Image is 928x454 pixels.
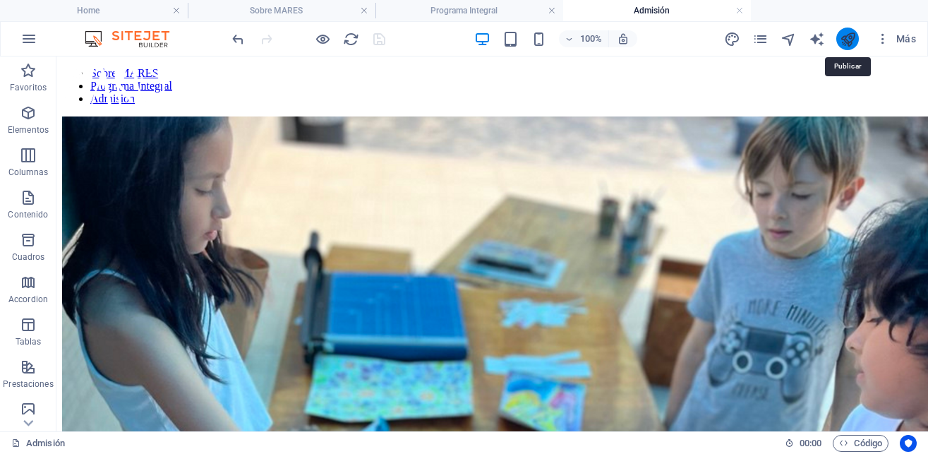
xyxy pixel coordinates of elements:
p: Elementos [8,124,49,136]
i: Deshacer: Mover elementos (Ctrl+Z) [230,31,246,47]
p: Contenido [8,209,48,220]
i: AI Writer [809,31,825,47]
button: 100% [559,30,609,47]
p: Favoritos [10,82,47,93]
p: Prestaciones [3,378,53,390]
p: Tablas [16,336,42,347]
p: Accordion [8,294,48,305]
i: Páginas (Ctrl+Alt+S) [752,31,769,47]
button: pages [752,30,769,47]
h4: Programa Integral [375,3,563,18]
span: Código [839,435,882,452]
p: Cuadros [12,251,45,263]
span: 00 00 [800,435,821,452]
i: Al redimensionar, ajustar el nivel de zoom automáticamente para ajustarse al dispositivo elegido. [617,32,629,45]
button: Haz clic para salir del modo de previsualización y seguir editando [314,30,331,47]
h6: Tiempo de la sesión [785,435,822,452]
i: Diseño (Ctrl+Alt+Y) [724,31,740,47]
button: publish [836,28,859,50]
button: reload [342,30,359,47]
h4: Sobre MARES [188,3,375,18]
button: text_generator [808,30,825,47]
button: Más [870,28,922,50]
span: : [809,438,812,448]
h6: 100% [580,30,603,47]
span: Más [876,32,916,46]
button: Usercentrics [900,435,917,452]
h4: Admisión [563,3,751,18]
img: Editor Logo [81,30,187,47]
a: Haz clic para cancelar la selección y doble clic para abrir páginas [11,435,65,452]
p: Columnas [8,167,49,178]
i: Navegador [781,31,797,47]
button: navigator [780,30,797,47]
button: design [723,30,740,47]
i: Volver a cargar página [343,31,359,47]
button: undo [229,30,246,47]
button: Código [833,435,888,452]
